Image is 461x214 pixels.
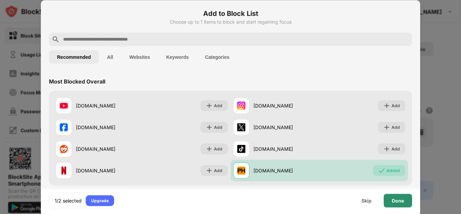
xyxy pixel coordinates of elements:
div: Upgrade [91,197,109,204]
div: 1/2 selected [55,197,82,204]
div: Add [391,102,400,109]
div: [DOMAIN_NAME] [253,145,319,152]
button: Websites [121,50,158,64]
div: Add [214,102,222,109]
img: favicons [237,123,245,131]
button: Recommended [49,50,99,64]
img: favicons [60,166,68,174]
div: Add [391,145,400,152]
img: favicons [237,145,245,153]
div: Choose up to 1 items to block and start regaining focus [49,19,412,24]
img: favicons [237,101,245,110]
button: Keywords [158,50,197,64]
div: [DOMAIN_NAME] [253,102,319,109]
div: [DOMAIN_NAME] [76,167,142,174]
img: favicons [60,145,68,153]
img: favicons [237,166,245,174]
h6: Add to Block List [49,8,412,18]
div: Added [386,167,400,174]
div: Skip [361,198,372,203]
div: Add [214,145,222,152]
div: Add [214,167,222,174]
div: Add [214,124,222,130]
img: favicons [60,101,68,110]
div: Done [392,198,404,203]
div: Add [391,124,400,130]
button: All [99,50,121,64]
div: Most Blocked Overall [49,78,105,85]
div: [DOMAIN_NAME] [253,124,319,131]
img: search.svg [52,35,60,43]
div: [DOMAIN_NAME] [76,124,142,131]
img: favicons [60,123,68,131]
button: Categories [197,50,237,64]
div: [DOMAIN_NAME] [253,167,319,174]
div: [DOMAIN_NAME] [76,145,142,152]
div: [DOMAIN_NAME] [76,102,142,109]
